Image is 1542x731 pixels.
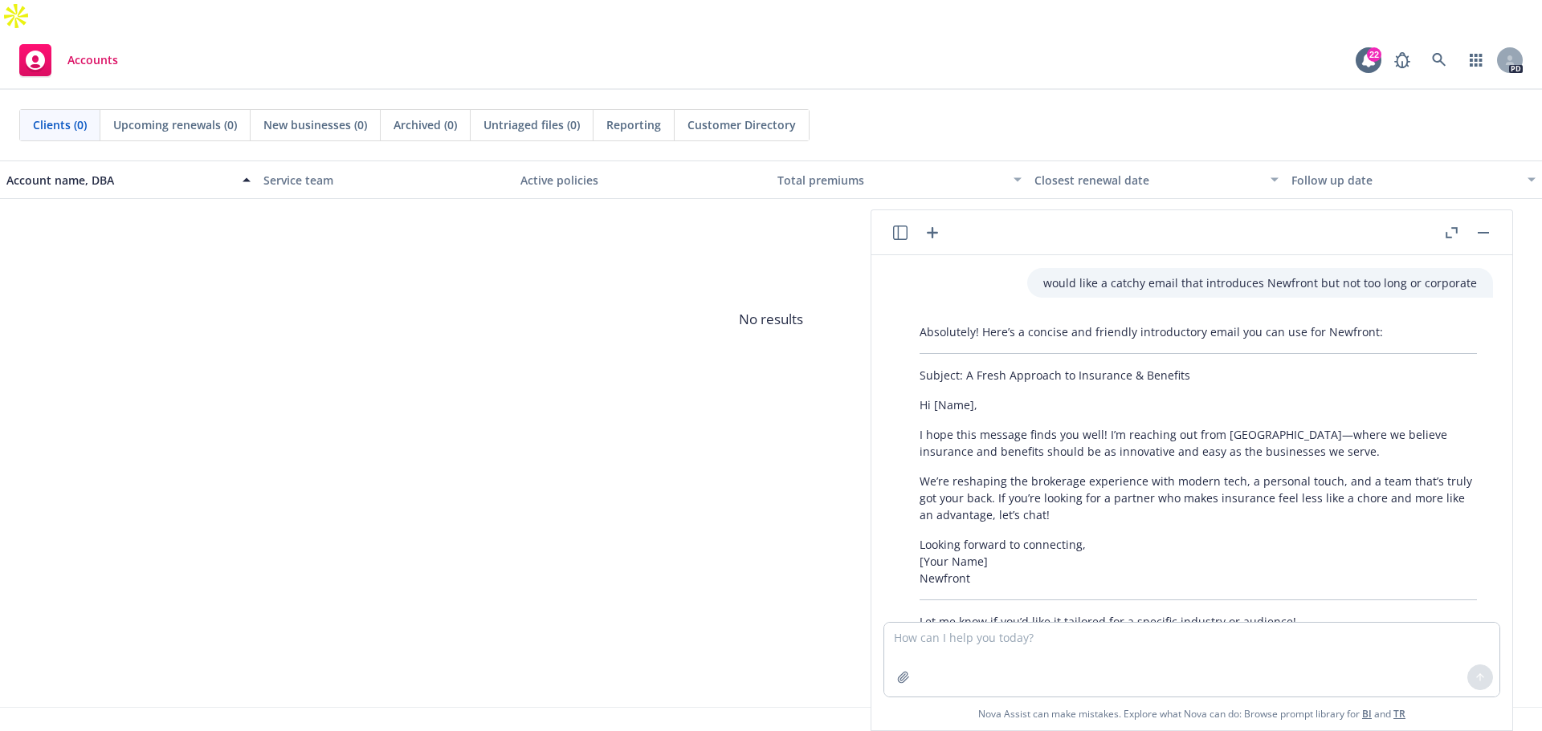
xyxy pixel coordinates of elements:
p: I hope this message finds you well! I’m reaching out from [GEOGRAPHIC_DATA]—where we believe insu... [920,426,1477,460]
button: Active policies [514,160,771,199]
a: Search [1423,44,1455,76]
button: Follow up date [1285,160,1542,199]
span: Untriaged files (0) [483,116,580,133]
div: 22 [1367,47,1381,62]
a: Accounts [13,38,124,83]
p: Let me know if you’d like it tailored for a specific industry or audience! [920,613,1477,630]
div: Account name, DBA [6,172,233,189]
a: TR [1393,707,1405,721]
div: Follow up date [1291,172,1518,189]
span: Reporting [606,116,661,133]
div: Service team [263,172,508,189]
p: Subject: A Fresh Approach to Insurance & Benefits [920,367,1477,384]
span: Clients (0) [33,116,87,133]
div: Closest renewal date [1034,172,1261,189]
p: would like a catchy email that introduces Newfront but not too long or corporate [1043,274,1477,291]
span: Upcoming renewals (0) [113,116,237,133]
button: Closest renewal date [1028,160,1285,199]
p: Hi [Name], [920,396,1477,413]
a: Switch app [1460,44,1492,76]
button: Service team [257,160,514,199]
p: We’re reshaping the brokerage experience with modern tech, a personal touch, and a team that’s tr... [920,473,1477,523]
a: Report a Bug [1386,44,1418,76]
span: Customer Directory [687,116,796,133]
span: New businesses (0) [263,116,367,133]
div: Total premiums [777,172,1004,189]
p: Looking forward to connecting, [Your Name] Newfront [920,536,1477,587]
button: Total premiums [771,160,1028,199]
span: Accounts [67,54,118,67]
p: Absolutely! Here’s a concise and friendly introductory email you can use for Newfront: [920,323,1477,340]
span: Archived (0) [394,116,457,133]
span: Nova Assist can make mistakes. Explore what Nova can do: Browse prompt library for and [978,697,1405,730]
div: Active policies [520,172,765,189]
a: BI [1362,707,1372,721]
